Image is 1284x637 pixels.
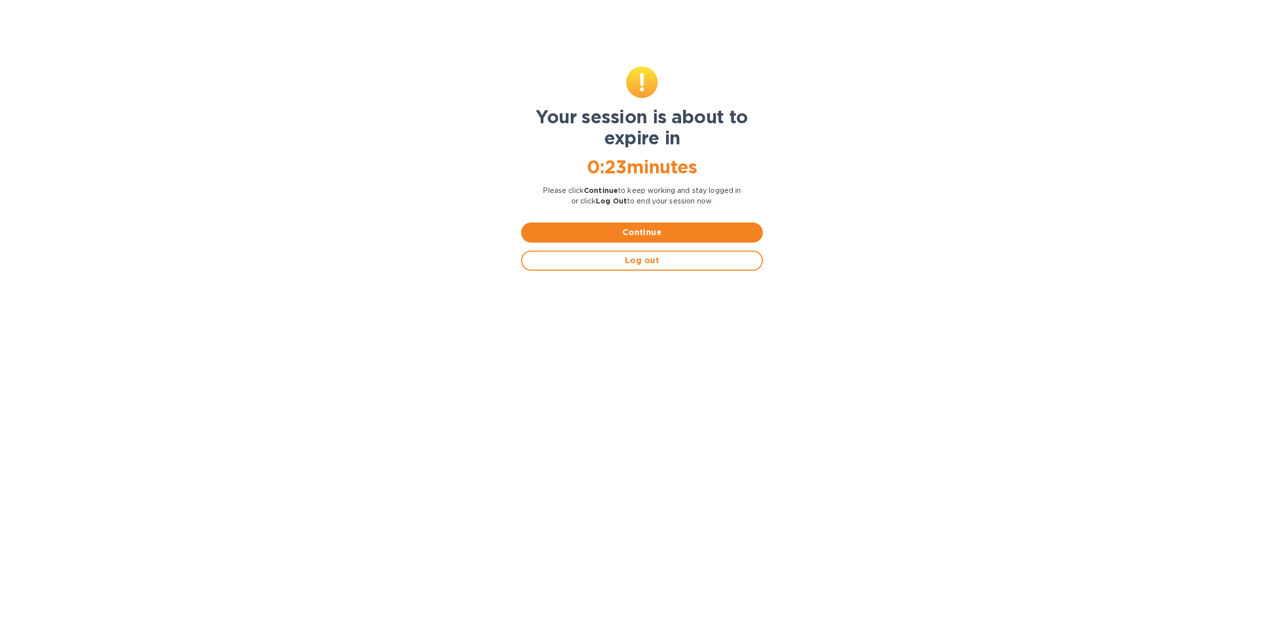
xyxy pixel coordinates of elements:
[521,185,763,206] p: Please click to keep working and stay logged in or click to end your session now.
[584,186,618,194] b: Continue
[529,227,755,239] span: Continue
[596,197,627,205] b: Log Out
[521,106,763,148] h1: Your session is about to expire in
[521,223,763,243] button: Continue
[530,255,754,267] span: Log out
[521,251,763,271] button: Log out
[521,156,763,177] h1: 0 : 23 minutes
